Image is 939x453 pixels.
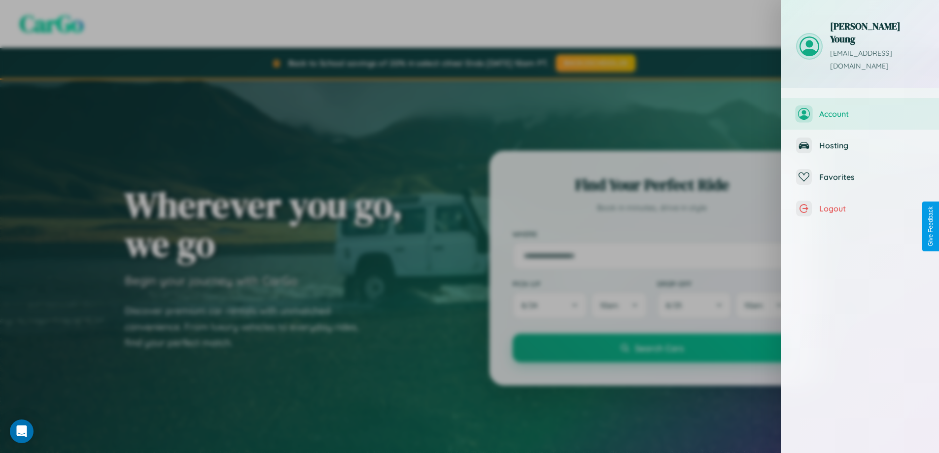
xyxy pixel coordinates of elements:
span: Logout [819,204,924,213]
div: Give Feedback [927,207,934,246]
span: Account [819,109,924,119]
span: Favorites [819,172,924,182]
div: Open Intercom Messenger [10,419,34,443]
button: Logout [781,193,939,224]
button: Account [781,98,939,130]
h3: [PERSON_NAME] Young [830,20,924,45]
span: Hosting [819,140,924,150]
button: Favorites [781,161,939,193]
p: [EMAIL_ADDRESS][DOMAIN_NAME] [830,47,924,73]
button: Hosting [781,130,939,161]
